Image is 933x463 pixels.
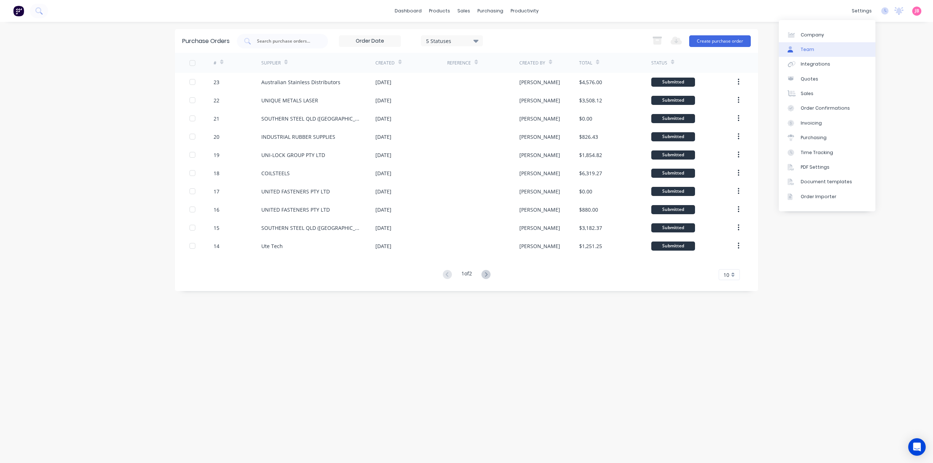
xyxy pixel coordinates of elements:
[779,72,875,86] a: Quotes
[375,151,391,159] div: [DATE]
[454,5,474,16] div: sales
[261,206,330,213] div: UNITED FASTENERS PTY LTD
[214,97,219,104] div: 22
[801,90,813,97] div: Sales
[519,115,560,122] div: [PERSON_NAME]
[779,130,875,145] a: Purchasing
[801,134,827,141] div: Purchasing
[214,242,219,250] div: 14
[519,60,545,66] div: Created By
[391,5,425,16] a: dashboard
[461,270,472,280] div: 1 of 2
[651,114,695,123] div: Submitted
[261,78,340,86] div: Australian Stainless Distributors
[214,151,219,159] div: 19
[779,145,875,160] a: Time Tracking
[375,224,391,232] div: [DATE]
[579,224,602,232] div: $3,182.37
[579,78,602,86] div: $4,576.00
[579,133,598,141] div: $826.43
[214,206,219,213] div: 16
[519,224,560,232] div: [PERSON_NAME]
[651,60,667,66] div: Status
[519,133,560,141] div: [PERSON_NAME]
[801,46,814,53] div: Team
[214,115,219,122] div: 21
[779,189,875,204] a: Order Importer
[579,151,602,159] div: $1,854.82
[261,169,290,177] div: COILSTEELS
[689,35,751,47] button: Create purchase order
[651,223,695,232] div: Submitted
[375,115,391,122] div: [DATE]
[651,242,695,251] div: Submitted
[779,116,875,130] a: Invoicing
[723,271,729,279] span: 10
[375,188,391,195] div: [DATE]
[579,242,602,250] div: $1,251.25
[261,133,335,141] div: INDUSTRIAL RUBBER SUPPLIES
[651,169,695,178] div: Submitted
[779,174,875,189] a: Document templates
[375,169,391,177] div: [DATE]
[375,206,391,213] div: [DATE]
[375,60,395,66] div: Created
[801,32,824,38] div: Company
[261,242,283,250] div: Ute Tech
[261,224,361,232] div: SOUTHERN STEEL QLD ([GEOGRAPHIC_DATA])
[915,8,919,14] span: JB
[779,27,875,42] a: Company
[651,150,695,160] div: Submitted
[779,160,875,174] a: PDF Settings
[182,37,230,46] div: Purchase Orders
[375,133,391,141] div: [DATE]
[579,188,592,195] div: $0.00
[426,37,478,44] div: 5 Statuses
[339,36,401,47] input: Order Date
[214,188,219,195] div: 17
[474,5,507,16] div: purchasing
[425,5,454,16] div: products
[579,60,592,66] div: Total
[651,187,695,196] div: Submitted
[848,5,875,16] div: settings
[261,97,318,104] div: UNIQUE METALS LASER
[519,97,560,104] div: [PERSON_NAME]
[519,78,560,86] div: [PERSON_NAME]
[579,115,592,122] div: $0.00
[375,242,391,250] div: [DATE]
[779,57,875,71] a: Integrations
[801,105,850,111] div: Order Confirmations
[375,97,391,104] div: [DATE]
[214,169,219,177] div: 18
[519,151,560,159] div: [PERSON_NAME]
[801,120,822,126] div: Invoicing
[261,188,330,195] div: UNITED FASTENERS PTY LTD
[908,438,926,456] div: Open Intercom Messenger
[13,5,24,16] img: Factory
[651,96,695,105] div: Submitted
[651,78,695,87] div: Submitted
[261,115,361,122] div: SOUTHERN STEEL QLD ([GEOGRAPHIC_DATA])
[519,206,560,213] div: [PERSON_NAME]
[375,78,391,86] div: [DATE]
[261,60,281,66] div: Supplier
[801,164,829,170] div: PDF Settings
[519,188,560,195] div: [PERSON_NAME]
[779,42,875,57] a: Team
[579,169,602,177] div: $6,319.27
[519,169,560,177] div: [PERSON_NAME]
[651,132,695,141] div: Submitted
[801,149,833,156] div: Time Tracking
[801,76,818,82] div: Quotes
[261,151,325,159] div: UNI-LOCK GROUP PTY LTD
[256,38,317,45] input: Search purchase orders...
[579,206,598,213] div: $880.00
[519,242,560,250] div: [PERSON_NAME]
[214,224,219,232] div: 15
[214,133,219,141] div: 20
[779,101,875,115] a: Order Confirmations
[651,205,695,214] div: Submitted
[579,97,602,104] div: $3,508.12
[214,60,216,66] div: #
